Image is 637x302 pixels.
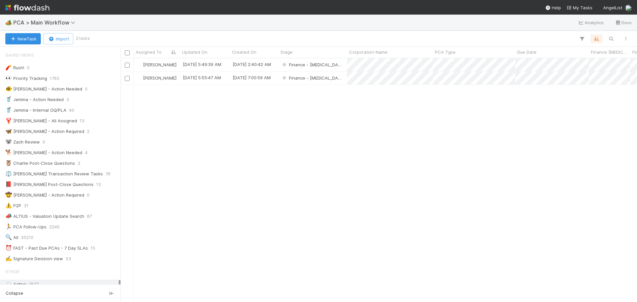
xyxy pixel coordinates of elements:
span: 1765 [50,74,59,83]
span: 53 [66,255,71,263]
span: PCA Type [435,49,456,55]
div: Finance - [MEDICAL_DATA] [281,61,344,68]
span: Assigned To [136,49,162,55]
span: 0 [42,138,45,146]
span: Saved Views [5,48,34,62]
div: PCA Follow-Ups [5,223,46,231]
span: 🐠 [5,86,12,91]
span: 🏃 [5,224,12,229]
div: [DATE] 7:00:59 AM [233,74,271,81]
span: 13 [80,117,84,125]
span: Finance - [MEDICAL_DATA] [281,75,345,81]
span: ⚖️ [5,171,12,176]
span: 31 [24,202,29,210]
span: 🦋 [5,128,12,134]
span: 🏕️ [5,20,12,25]
div: P2P [5,202,21,210]
span: Updated On [182,49,207,55]
span: Collapse [6,290,23,296]
span: Finance [MEDICAL_DATA] Due Date [591,49,629,55]
span: 🧨 [5,65,12,70]
span: 🐨 [5,139,12,145]
div: FAST - Past Due PCAs - 7 Day SLAs [5,244,88,252]
button: NewTask [5,33,41,44]
span: 2245 [49,223,60,231]
span: ⚠️ [5,203,12,208]
img: avatar_9ff82f50-05c7-4c71-8fc6-9a2e070af8b5.png [137,75,142,81]
img: avatar_9ff82f50-05c7-4c71-8fc6-9a2e070af8b5.png [137,62,142,67]
div: Rush! [5,64,24,72]
div: [PERSON_NAME] [136,61,177,68]
div: Jemma - Internal OQ/PLA [5,106,66,114]
span: Stage [5,265,20,278]
div: Jemma - Action Needed [5,95,64,104]
span: 🤠 [5,192,12,198]
div: Priority Tracking [5,74,47,83]
span: AngelList [603,5,622,10]
span: 2 [87,127,90,136]
span: My Tasks [566,5,593,10]
span: 🥤 [5,107,12,113]
input: Toggle All Rows Selected [125,50,130,55]
div: [PERSON_NAME] - Action Required [5,127,84,136]
div: ALTIUS - Valuation Update Search [5,212,84,220]
span: 🔍 [5,234,12,240]
input: Toggle Row Selected [125,76,130,81]
div: [PERSON_NAME] - All Assigned [5,117,77,125]
button: Import [43,33,73,44]
span: 📕 [5,181,12,187]
span: Corporation Name [349,49,388,55]
img: logo-inverted-e16ddd16eac7371096b0.svg [5,2,49,13]
span: [PERSON_NAME] [143,62,177,67]
small: 2 tasks [76,35,90,41]
input: Toggle Row Selected [125,63,130,68]
div: [DATE] 2:40:42 AM [233,61,271,68]
div: [PERSON_NAME] Transaction Review Tasks [5,170,103,178]
span: 15 [91,244,95,252]
span: Stage [280,49,293,55]
span: 0 [27,64,30,72]
a: My Tasks [566,4,593,11]
span: PCA > Main Workflow [13,19,79,26]
span: 0 [85,85,88,93]
span: 🥤 [5,96,12,102]
div: Zach Review [5,138,40,146]
div: Active [5,280,119,288]
span: 📣 [5,213,12,219]
span: 👀 [5,75,12,81]
span: 2 [78,159,80,167]
span: 35210 [21,233,34,242]
div: [PERSON_NAME] - Action Needed [5,85,82,93]
div: [PERSON_NAME] [136,75,177,81]
img: avatar_9ff82f50-05c7-4c71-8fc6-9a2e070af8b5.png [625,5,632,11]
div: [PERSON_NAME] - Action Needed [5,149,82,157]
span: 0 [87,191,90,199]
span: 13 [96,180,101,189]
a: Analytics [578,19,604,27]
div: Help [545,4,561,11]
span: Due Date [517,49,536,55]
span: ✍️ [5,256,12,261]
div: Signature Decision view [5,255,63,263]
div: [PERSON_NAME] - Action Required [5,191,84,199]
div: [DATE] 5:49:39 AM [183,61,221,68]
span: 🐕 [5,150,12,155]
span: Created On [232,49,256,55]
span: 87 [87,212,92,220]
span: 76 [106,170,110,178]
span: 🦞 [5,118,12,123]
div: Finance - [MEDICAL_DATA] [281,75,344,81]
span: 40 [69,106,74,114]
span: ⏰ [5,245,12,251]
div: Charlie Post-Close Questions [5,159,75,167]
span: 4 [85,149,88,157]
a: Docs [615,19,632,27]
span: [PERSON_NAME] [143,75,177,81]
span: 🦉 [5,160,12,166]
span: 3 [66,95,69,104]
span: Finance - [MEDICAL_DATA] [281,62,345,67]
div: [DATE] 5:55:47 AM [183,74,221,81]
span: 7677 [29,281,38,287]
div: All [5,233,18,242]
div: [PERSON_NAME] Post-Close Questions [5,180,94,189]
